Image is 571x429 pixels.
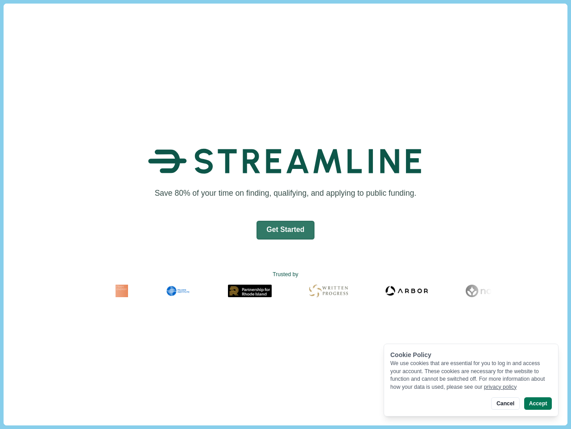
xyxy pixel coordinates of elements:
[491,397,519,410] button: Cancel
[390,360,552,391] div: We use cookies that are essential for you to log in and access your account. These cookies are ne...
[257,221,315,240] button: Get Started
[464,285,501,297] img: Noya Logo
[226,285,270,297] img: Partnership for Rhode Island Logo
[152,188,419,199] h1: Save 80% of your time on finding, qualifying, and applying to public funding.
[148,136,423,186] img: Streamline Climate Logo
[524,397,552,410] button: Accept
[164,285,189,297] img: Milken Institute Logo
[307,285,346,297] img: Written Progress Logo
[484,384,517,390] a: privacy policy
[384,285,426,297] img: Arbor Logo
[114,285,126,297] img: Fram Energy Logo
[273,271,298,279] text: Trusted by
[390,351,431,358] span: Cookie Policy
